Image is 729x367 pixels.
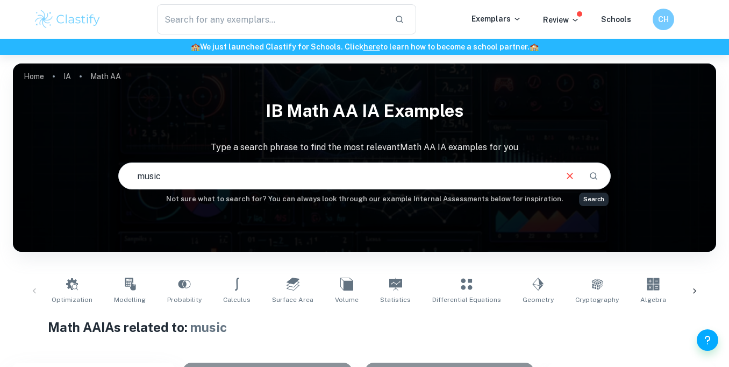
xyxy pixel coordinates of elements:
[2,41,727,53] h6: We just launched Clastify for Schools. Click to learn how to become a school partner.
[560,166,580,186] button: Clear
[63,69,71,84] a: IA
[13,141,716,154] p: Type a search phrase to find the most relevant Math AA IA examples for you
[33,9,102,30] img: Clastify logo
[114,295,146,305] span: Modelling
[119,161,555,191] input: E.g. modelling a logo, player arrangements, shape of an egg...
[190,320,227,335] span: music
[530,43,539,51] span: 🏫
[640,295,666,305] span: Algebra
[157,4,386,34] input: Search for any exemplars...
[272,295,313,305] span: Surface Area
[167,295,202,305] span: Probability
[13,194,716,204] h6: Not sure what to search for? You can always look through our example Internal Assessments below f...
[48,317,681,337] h1: Math AA IAs related to:
[335,295,359,305] span: Volume
[697,329,718,351] button: Help and Feedback
[380,295,411,305] span: Statistics
[24,69,44,84] a: Home
[52,295,92,305] span: Optimization
[363,43,380,51] a: here
[432,295,501,305] span: Differential Equations
[653,9,674,30] button: CH
[575,295,619,305] span: Cryptography
[543,14,580,26] p: Review
[601,15,631,24] a: Schools
[13,94,716,128] h1: IB Math AA IA examples
[657,13,670,25] h6: CH
[471,13,521,25] p: Exemplars
[584,167,603,185] button: Search
[523,295,554,305] span: Geometry
[90,70,121,82] p: Math AA
[191,43,200,51] span: 🏫
[223,295,251,305] span: Calculus
[579,193,609,206] div: Search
